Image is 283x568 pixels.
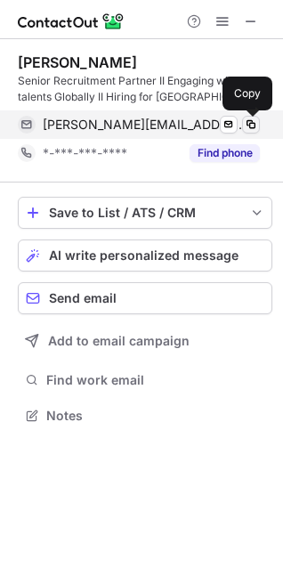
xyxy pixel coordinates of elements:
[18,53,137,71] div: [PERSON_NAME]
[43,117,247,133] span: [PERSON_NAME][EMAIL_ADDRESS][PERSON_NAME][DOMAIN_NAME]
[46,408,265,424] span: Notes
[18,239,272,272] button: AI write personalized message
[18,325,272,357] button: Add to email campaign
[18,403,272,428] button: Notes
[49,206,241,220] div: Save to List / ATS / CRM
[46,372,265,388] span: Find work email
[190,144,260,162] button: Reveal Button
[49,248,239,263] span: AI write personalized message
[49,291,117,305] span: Send email
[48,334,190,348] span: Add to email campaign
[18,282,272,314] button: Send email
[18,73,272,105] div: Senior Recruitment Partner II Engaging with top talents Globally II Hiring for [GEOGRAPHIC_DATA] ...
[18,368,272,393] button: Find work email
[18,197,272,229] button: save-profile-one-click
[18,11,125,32] img: ContactOut v5.3.10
